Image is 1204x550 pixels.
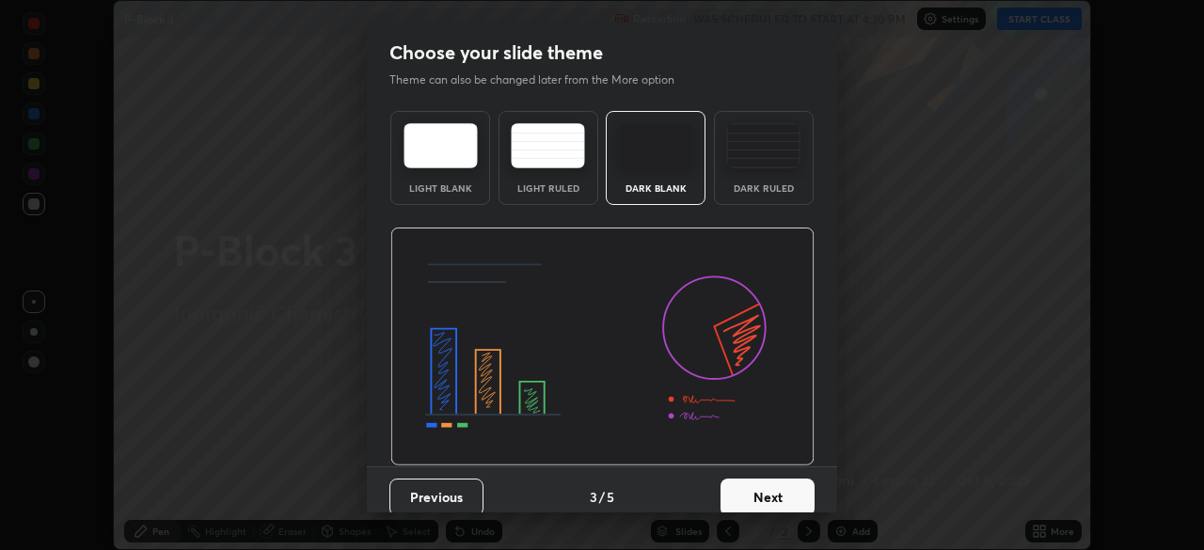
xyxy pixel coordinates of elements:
img: lightRuledTheme.5fabf969.svg [511,123,585,168]
div: Dark Ruled [726,183,801,193]
h4: 5 [607,487,614,507]
img: darkThemeBanner.d06ce4a2.svg [390,228,815,466]
img: darkRuledTheme.de295e13.svg [726,123,800,168]
p: Theme can also be changed later from the More option [389,71,694,88]
h4: 3 [590,487,597,507]
button: Previous [389,479,483,516]
button: Next [721,479,815,516]
img: lightTheme.e5ed3b09.svg [404,123,478,168]
div: Light Ruled [511,183,586,193]
div: Light Blank [403,183,478,193]
h4: / [599,487,605,507]
div: Dark Blank [618,183,693,193]
img: darkTheme.f0cc69e5.svg [619,123,693,168]
h2: Choose your slide theme [389,40,603,65]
